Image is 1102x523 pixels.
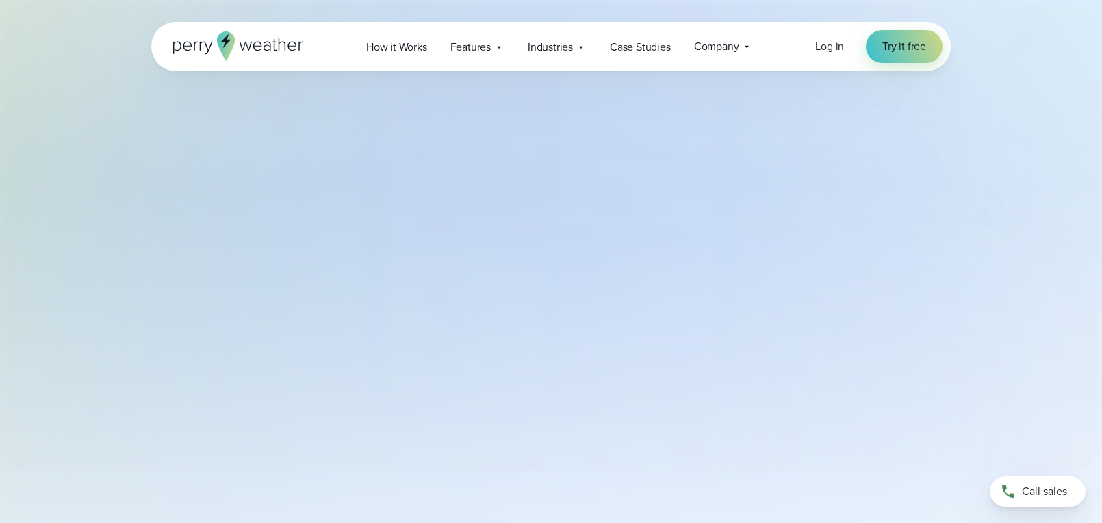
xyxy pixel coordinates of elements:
a: Try it free [866,30,943,63]
span: Try it free [882,38,926,55]
span: Company [694,38,739,55]
a: Case Studies [598,33,682,61]
span: Log in [815,38,844,54]
span: Case Studies [610,39,671,55]
span: How it Works [366,39,427,55]
span: Call sales [1022,483,1067,500]
span: Features [450,39,491,55]
span: Industries [528,39,573,55]
a: How it Works [355,33,439,61]
a: Call sales [990,476,1086,507]
a: Log in [815,38,844,55]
